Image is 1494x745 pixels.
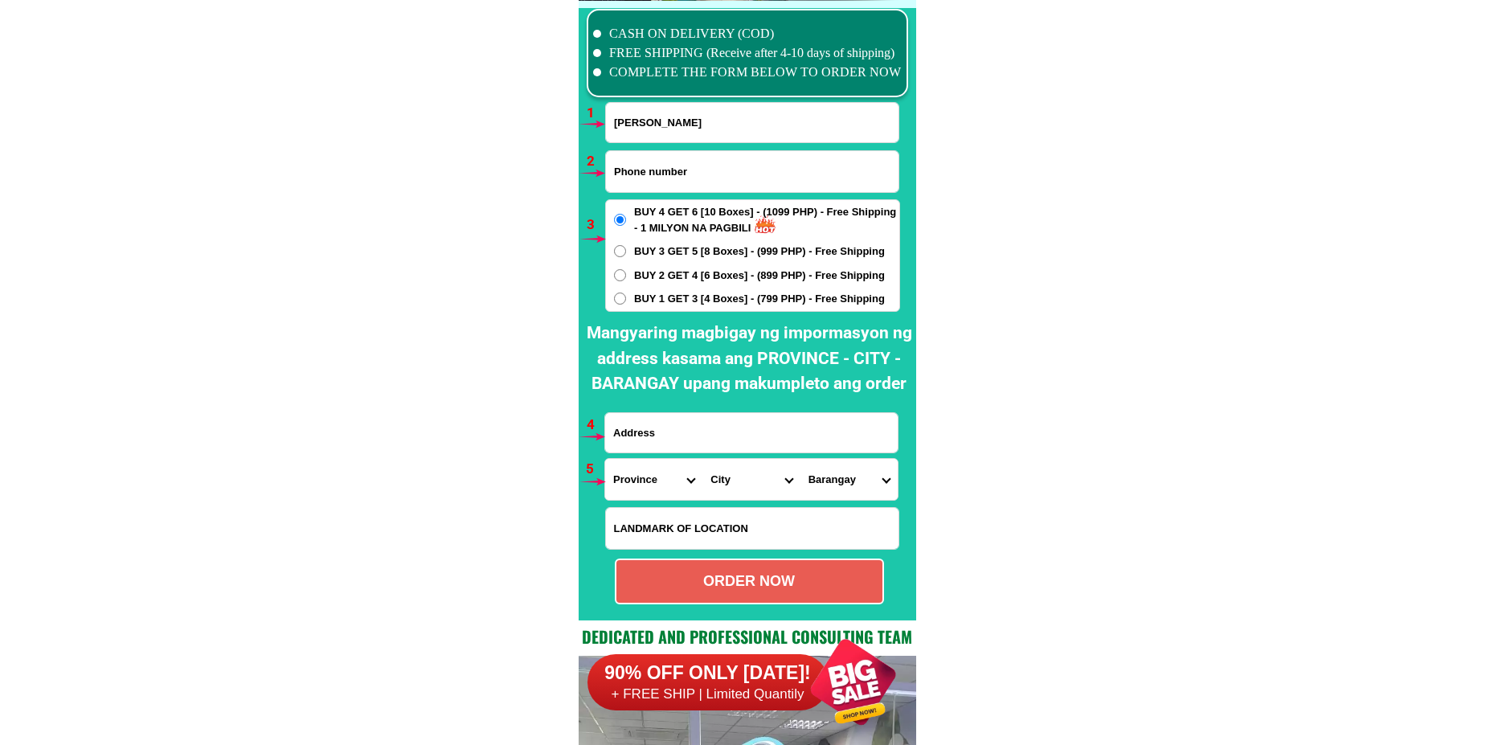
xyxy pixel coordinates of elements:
span: BUY 4 GET 6 [10 Boxes] - (1099 PHP) - Free Shipping - 1 MILYON NA PAGBILI [634,204,899,235]
input: Input address [605,413,898,452]
li: COMPLETE THE FORM BELOW TO ORDER NOW [593,63,902,82]
h6: + FREE SHIP | Limited Quantily [587,686,829,703]
select: Select district [702,459,800,500]
h2: Dedicated and professional consulting team [579,624,916,649]
input: BUY 3 GET 5 [8 Boxes] - (999 PHP) - Free Shipping [614,245,626,257]
select: Select commune [800,459,898,500]
input: Input full_name [606,103,898,142]
h2: Mangyaring magbigay ng impormasyon ng address kasama ang PROVINCE - CITY - BARANGAY upang makumpl... [583,321,916,397]
input: BUY 2 GET 4 [6 Boxes] - (899 PHP) - Free Shipping [614,269,626,281]
h6: 1 [587,103,605,124]
input: BUY 4 GET 6 [10 Boxes] - (1099 PHP) - Free Shipping - 1 MILYON NA PAGBILI [614,214,626,226]
div: ORDER NOW [616,571,882,592]
span: BUY 1 GET 3 [4 Boxes] - (799 PHP) - Free Shipping [634,291,885,307]
li: FREE SHIPPING (Receive after 4-10 days of shipping) [593,43,902,63]
h6: 4 [587,415,605,436]
h6: 2 [587,151,605,172]
span: BUY 3 GET 5 [8 Boxes] - (999 PHP) - Free Shipping [634,244,885,260]
select: Select province [605,459,702,500]
h6: 90% OFF ONLY [DATE]! [587,661,829,686]
span: BUY 2 GET 4 [6 Boxes] - (899 PHP) - Free Shipping [634,268,885,284]
h6: 3 [587,215,605,235]
li: CASH ON DELIVERY (COD) [593,24,902,43]
input: BUY 1 GET 3 [4 Boxes] - (799 PHP) - Free Shipping [614,293,626,305]
input: Input phone_number [606,151,898,192]
input: Input LANDMARKOFLOCATION [606,508,898,549]
h6: 5 [586,459,604,480]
